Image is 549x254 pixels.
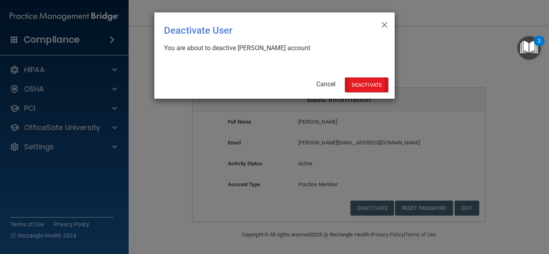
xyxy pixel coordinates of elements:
[538,41,541,51] div: 2
[517,36,541,60] button: Open Resource Center, 2 new notifications
[164,44,379,53] div: You are about to deactive [PERSON_NAME] account
[381,16,388,32] span: ×
[345,77,388,92] button: Deactivate
[164,19,352,42] div: Deactivate User
[316,80,336,88] a: Cancel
